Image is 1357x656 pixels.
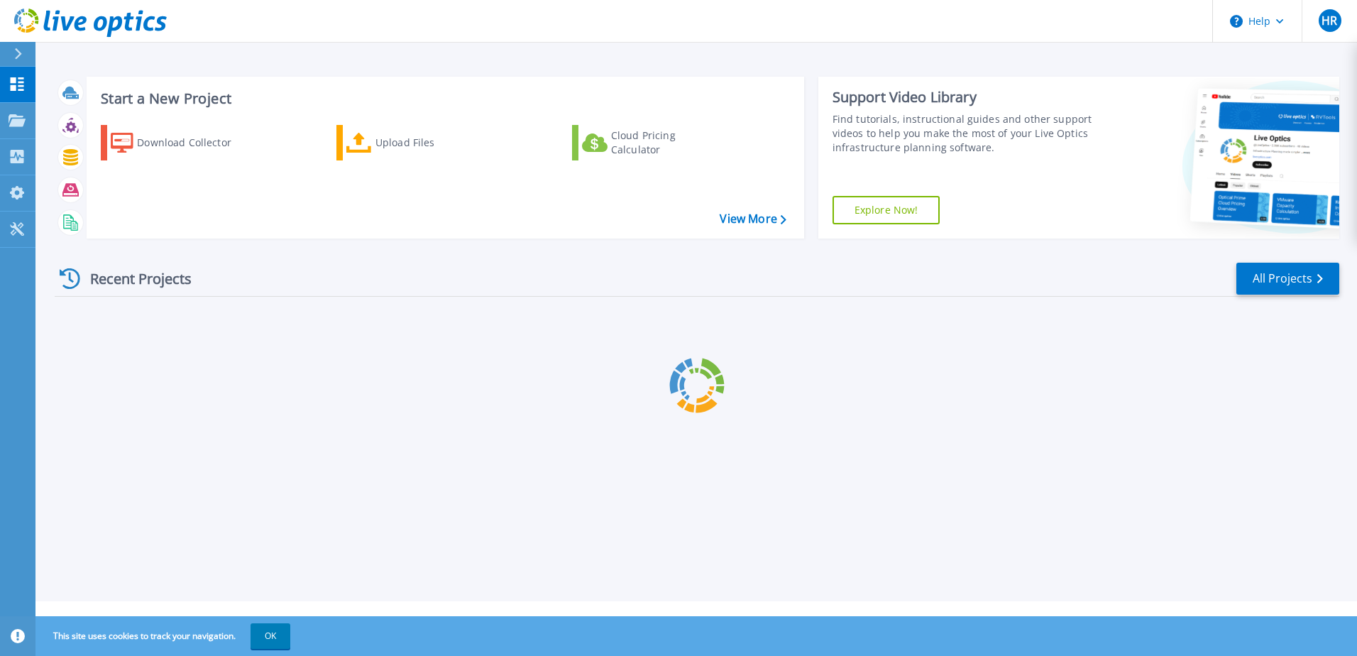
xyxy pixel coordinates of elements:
a: Download Collector [101,125,259,160]
div: Cloud Pricing Calculator [611,129,725,157]
div: Support Video Library [833,88,1098,106]
a: Cloud Pricing Calculator [572,125,730,160]
h3: Start a New Project [101,91,786,106]
span: This site uses cookies to track your navigation. [39,623,290,649]
div: Find tutorials, instructional guides and other support videos to help you make the most of your L... [833,112,1098,155]
div: Recent Projects [55,261,211,296]
a: View More [720,212,786,226]
button: OK [251,623,290,649]
span: HR [1322,15,1337,26]
div: Download Collector [137,129,251,157]
a: Upload Files [336,125,495,160]
a: Explore Now! [833,196,940,224]
div: Upload Files [375,129,489,157]
a: All Projects [1236,263,1339,295]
